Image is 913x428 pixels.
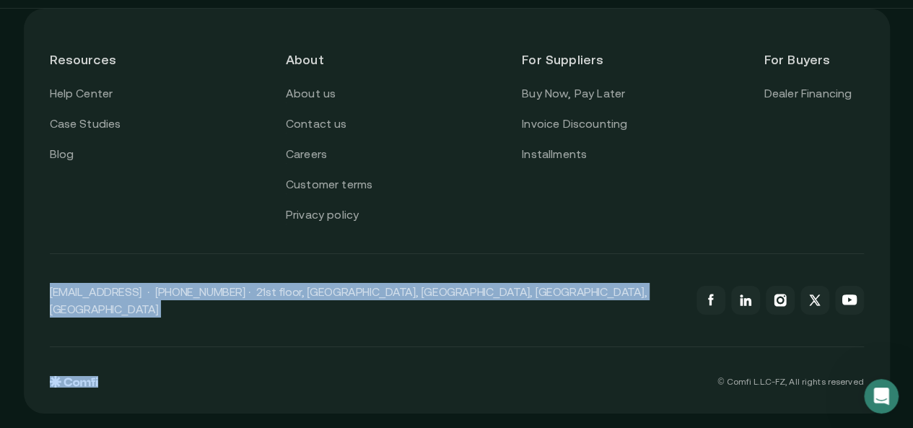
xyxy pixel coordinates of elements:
[286,115,347,134] a: Contact us
[286,84,336,103] a: About us
[764,35,863,84] header: For Buyers
[522,115,627,134] a: Invoice Discounting
[286,175,372,194] a: Customer terms
[286,35,385,84] header: About
[286,206,359,224] a: Privacy policy
[286,145,327,164] a: Careers
[50,84,113,103] a: Help Center
[764,84,852,103] a: Dealer Financing
[50,35,149,84] header: Resources
[522,35,627,84] header: For Suppliers
[864,379,899,414] iframe: Intercom live chat
[50,283,682,318] p: [EMAIL_ADDRESS] · [PHONE_NUMBER] · 21st floor, [GEOGRAPHIC_DATA], [GEOGRAPHIC_DATA], [GEOGRAPHIC_...
[717,377,863,387] p: © Comfi L.L.C-FZ, All rights reserved
[522,145,587,164] a: Installments
[50,145,74,164] a: Blog
[50,376,98,388] img: comfi logo
[50,115,121,134] a: Case Studies
[522,84,625,103] a: Buy Now, Pay Later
